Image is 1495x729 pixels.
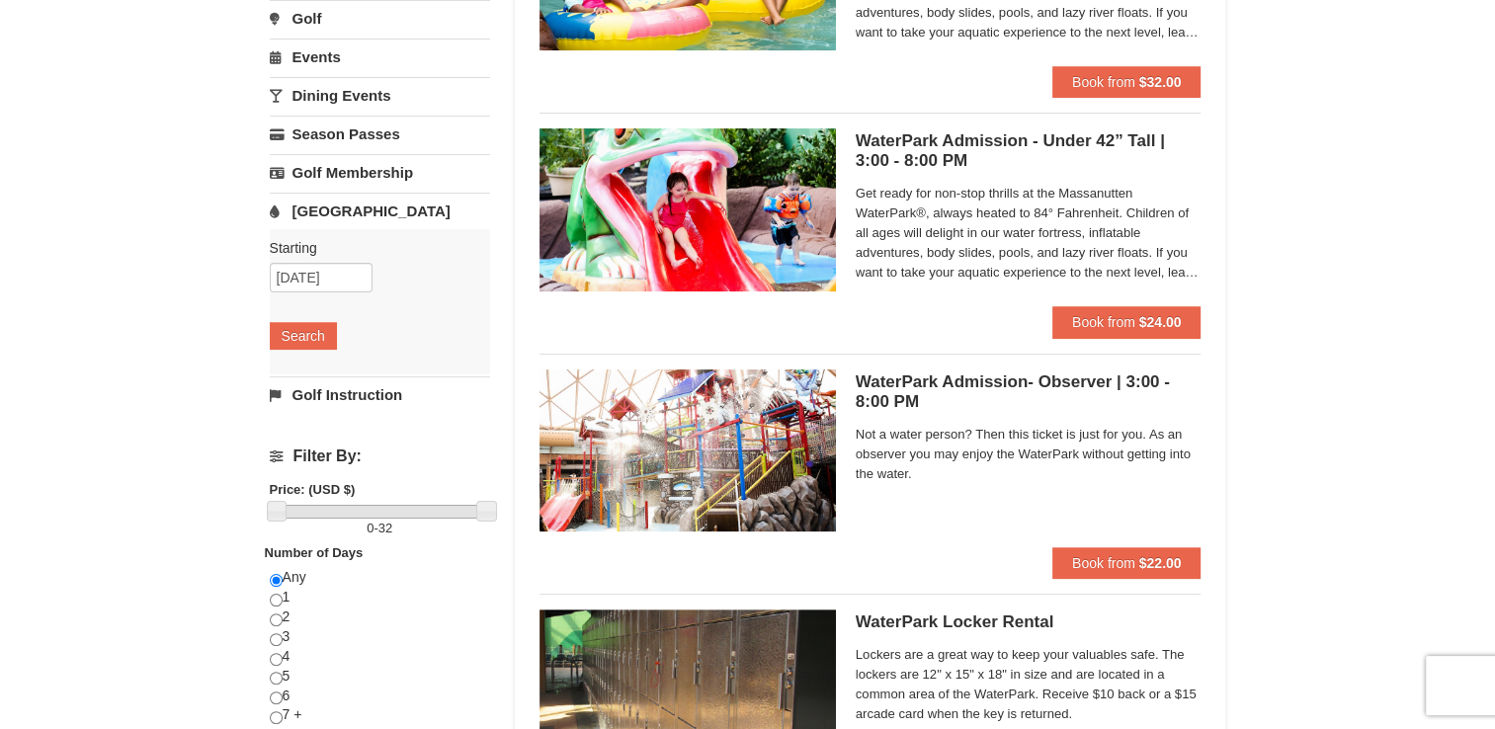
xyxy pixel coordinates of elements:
a: Golf Membership [270,154,490,191]
h5: WaterPark Admission- Observer | 3:00 - 8:00 PM [856,372,1202,412]
span: Get ready for non-stop thrills at the Massanutten WaterPark®, always heated to 84° Fahrenheit. Ch... [856,184,1202,283]
a: Season Passes [270,116,490,152]
span: Lockers are a great way to keep your valuables safe. The lockers are 12" x 15" x 18" in size and ... [856,645,1202,724]
span: Not a water person? Then this ticket is just for you. As an observer you may enjoy the WaterPark ... [856,425,1202,484]
a: Golf Instruction [270,376,490,413]
img: 6619917-1407-941696cb.jpg [540,369,836,531]
strong: $24.00 [1139,314,1182,330]
strong: Number of Days [265,545,364,560]
a: [GEOGRAPHIC_DATA] [270,193,490,229]
strong: $22.00 [1139,555,1182,571]
a: Events [270,39,490,75]
span: Book from [1072,314,1135,330]
h5: WaterPark Locker Rental [856,612,1202,632]
button: Book from $22.00 [1052,547,1202,579]
strong: $32.00 [1139,74,1182,90]
span: Book from [1072,74,1135,90]
button: Book from $24.00 [1052,306,1202,338]
a: Dining Events [270,77,490,114]
h4: Filter By: [270,447,490,465]
span: 0 [367,521,374,535]
strong: Price: (USD $) [270,482,356,497]
span: 32 [378,521,392,535]
label: Starting [270,238,475,258]
span: Book from [1072,555,1135,571]
button: Book from $32.00 [1052,66,1202,98]
button: Search [270,322,337,350]
img: 6619917-1391-b04490f2.jpg [540,128,836,290]
h5: WaterPark Admission - Under 42” Tall | 3:00 - 8:00 PM [856,131,1202,171]
label: - [270,519,490,538]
